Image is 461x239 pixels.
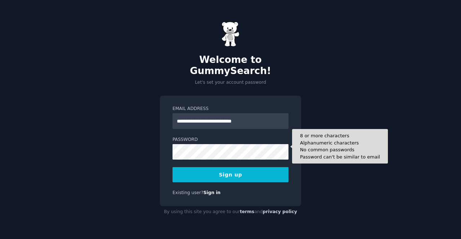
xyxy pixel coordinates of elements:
[173,167,288,182] button: Sign up
[203,190,221,195] a: Sign in
[173,137,288,143] label: Password
[263,209,297,214] a: privacy policy
[160,54,301,77] h2: Welcome to GummySearch!
[221,22,240,47] img: Gummy Bear
[160,206,301,218] div: By using this site you agree to our and
[160,79,301,86] p: Let's set your account password
[240,209,254,214] a: terms
[173,190,203,195] span: Existing user?
[173,106,288,112] label: Email Address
